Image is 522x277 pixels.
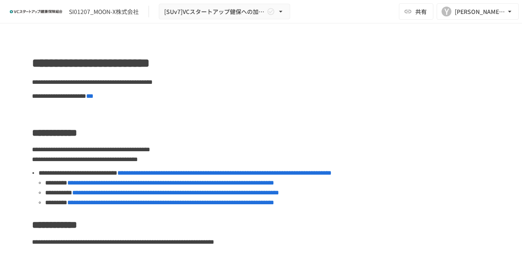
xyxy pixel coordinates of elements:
[455,7,506,17] div: [PERSON_NAME][EMAIL_ADDRESS][DOMAIN_NAME]
[164,7,265,17] span: [SUv7]VCスタートアップ健保への加入申請手続き
[159,4,290,20] button: [SUv7]VCスタートアップ健保への加入申請手続き
[10,5,62,18] img: ZDfHsVrhrXUoWEWGWYf8C4Fv4dEjYTEDCNvmL73B7ox
[437,3,519,20] button: Y[PERSON_NAME][EMAIL_ADDRESS][DOMAIN_NAME]
[399,3,433,20] button: 共有
[415,7,427,16] span: 共有
[442,7,451,16] div: Y
[69,7,139,16] div: SI01207_MOON-X株式会社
